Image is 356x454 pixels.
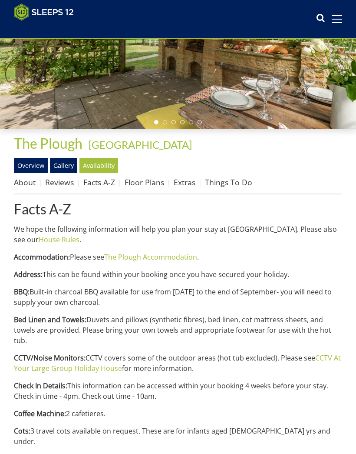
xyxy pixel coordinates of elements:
a: Reviews [45,177,74,187]
img: Sleeps 12 [14,3,74,21]
a: Overview [14,158,48,173]
p: Built-in charcoal BBQ available for use from [DATE] to the end of September- you will need to sup... [14,287,342,307]
a: House Rules [39,235,79,244]
strong: Bed Linen and Towels: [14,315,86,324]
a: Facts A-Z [14,201,342,217]
a: The Plough [14,135,85,152]
p: This information can be accessed within your booking 4 weeks before your stay. Check in time - 4p... [14,381,342,401]
strong: CCTV/Noise Monitors: [14,353,86,363]
a: [GEOGRAPHIC_DATA] [89,138,192,151]
strong: Check In Details: [14,381,67,391]
p: Duvets and pillows (synthetic fibres), bed linen, cot mattress sheets, and towels are provided. P... [14,314,342,346]
iframe: Customer reviews powered by Trustpilot [10,26,101,33]
p: This can be found within your booking once you have secured your holiday. [14,269,342,280]
p: 2 cafetieres. [14,408,342,419]
p: 3 travel cots available on request. These are for infants aged [DEMOGRAPHIC_DATA] yrs and under. [14,426,342,447]
strong: BBQ: [14,287,30,297]
strong: Accommodation: [14,252,70,262]
a: Availability [79,158,118,173]
a: Things To Do [205,177,252,187]
a: Extras [174,177,195,187]
strong: Address: [14,270,43,279]
a: About [14,177,36,187]
a: Facts A-Z [83,177,115,187]
a: The Plough Accommodation [104,252,197,262]
a: CCTV At Your Large Group Holiday House [14,353,341,373]
p: We hope the following information will help you plan your stay at [GEOGRAPHIC_DATA]. Please also ... [14,224,342,245]
strong: Cots: [14,426,30,436]
span: The Plough [14,135,82,152]
p: Please see . [14,252,342,262]
a: Floor Plans [125,177,164,187]
span: - [85,138,192,151]
p: CCTV covers some of the outdoor areas (hot tub excluded). Please see for more information. [14,353,342,374]
a: Gallery [50,158,77,173]
strong: Coffee Machine: [14,409,66,418]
